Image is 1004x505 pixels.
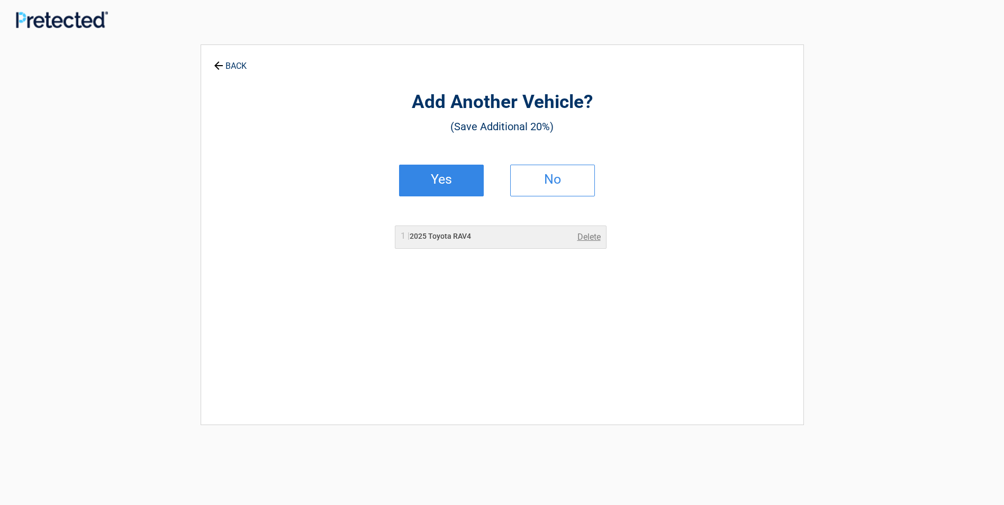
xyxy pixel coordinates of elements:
[401,231,410,241] span: 1 |
[401,231,471,242] h2: 2025 Toyota RAV4
[259,118,745,136] h3: (Save Additional 20%)
[521,176,584,183] h2: No
[577,231,601,244] a: Delete
[212,52,249,70] a: BACK
[410,176,473,183] h2: Yes
[16,11,108,28] img: Main Logo
[259,90,745,115] h2: Add Another Vehicle?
